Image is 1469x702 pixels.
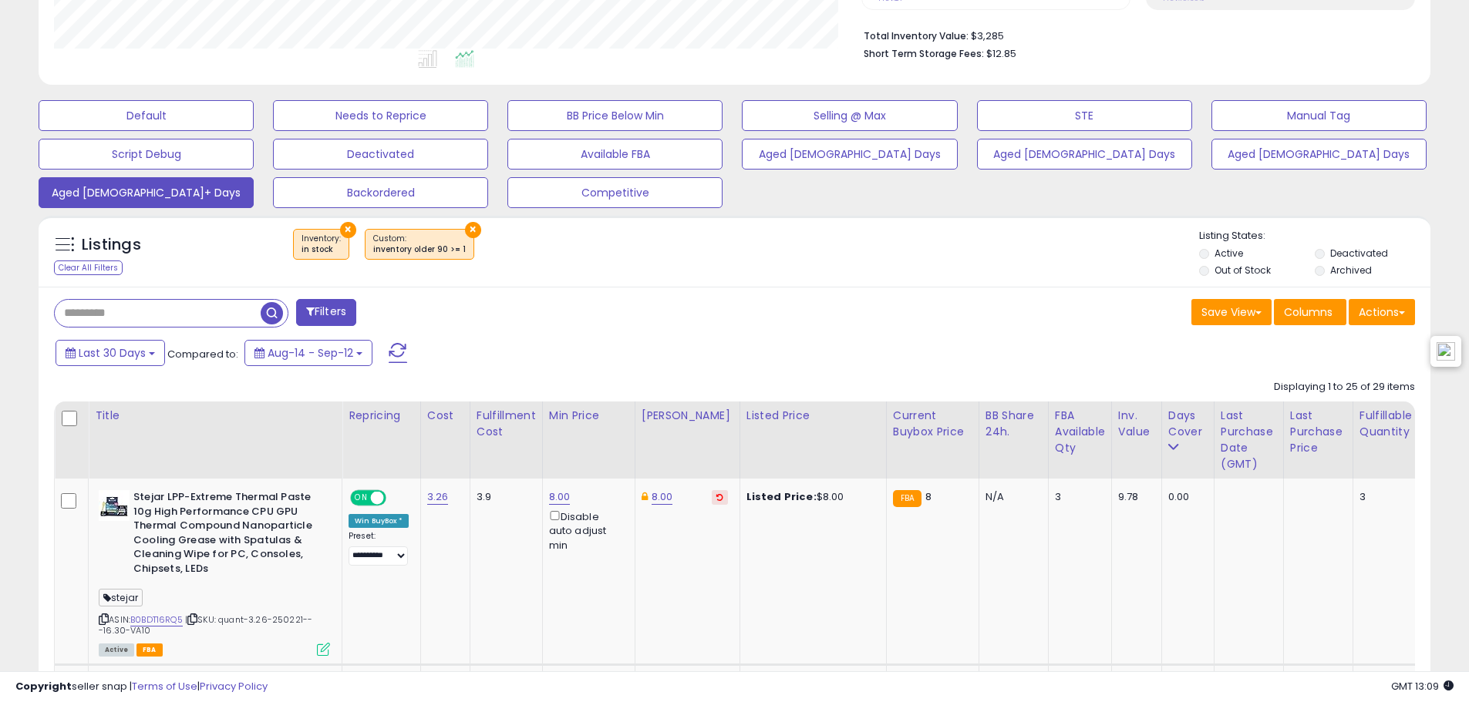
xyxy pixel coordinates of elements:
a: Terms of Use [132,679,197,694]
a: 8.00 [652,489,673,505]
button: STE [977,100,1192,131]
a: Privacy Policy [200,679,268,694]
span: FBA [136,643,163,657]
a: 3.26 [427,489,449,505]
button: Aged [DEMOGRAPHIC_DATA] Days [977,139,1192,170]
img: icon48.png [1437,342,1455,361]
button: Aged [DEMOGRAPHIC_DATA]+ Days [39,177,254,208]
div: Title [95,408,335,424]
div: BB Share 24h. [986,408,1042,440]
span: 2025-10-13 13:09 GMT [1391,679,1454,694]
button: Last 30 Days [56,340,165,366]
button: Backordered [273,177,488,208]
div: Repricing [349,408,414,424]
label: Active [1215,247,1243,260]
div: Displaying 1 to 25 of 29 items [1274,380,1415,395]
div: [PERSON_NAME] [642,408,733,424]
button: Selling @ Max [742,100,957,131]
span: Compared to: [167,347,238,361]
div: Last Purchase Date (GMT) [1221,408,1277,472]
b: Listed Price: [746,489,817,504]
b: Short Term Storage Fees: [864,47,984,60]
div: Listed Price [746,408,880,424]
div: Preset: [349,531,409,566]
button: Filters [296,299,356,326]
span: Columns [1284,304,1333,320]
label: Out of Stock [1215,264,1271,277]
button: Actions [1349,299,1415,325]
a: B0BDT16RQ5 [130,613,183,626]
button: Save View [1191,299,1272,325]
div: Inv. value [1118,408,1155,440]
button: Available FBA [507,139,723,170]
span: $12.85 [986,46,1016,61]
div: 9.78 [1118,490,1150,504]
div: 3 [1359,490,1407,504]
span: stejar [99,589,143,606]
div: 3.9 [477,490,531,504]
div: in stock [302,244,341,255]
button: Manual Tag [1211,100,1427,131]
button: Deactivated [273,139,488,170]
div: ASIN: [99,490,330,654]
span: ON [352,492,371,505]
div: Cost [427,408,463,424]
span: Last 30 Days [79,345,146,361]
button: × [465,222,481,238]
label: Archived [1330,264,1372,277]
span: | SKU: quant-3.26-250221---16.30-VA10 [99,613,312,637]
p: Listing States: [1199,229,1430,244]
button: Aug-14 - Sep-12 [244,340,372,366]
div: inventory older 90 >= 1 [373,244,466,255]
div: Win BuyBox * [349,514,409,528]
button: Competitive [507,177,723,208]
div: N/A [986,490,1036,504]
div: Disable auto adjust min [549,508,623,553]
div: 3 [1055,490,1100,504]
span: Inventory : [302,233,341,256]
span: All listings currently available for purchase on Amazon [99,643,134,657]
button: × [340,222,356,238]
span: OFF [384,492,409,505]
li: $3,285 [864,25,1403,44]
button: Aged [DEMOGRAPHIC_DATA] Days [742,139,957,170]
div: Clear All Filters [54,260,123,275]
span: 8 [925,489,932,504]
div: Current Buybox Price [893,408,972,440]
div: Fulfillment Cost [477,408,536,440]
button: Script Debug [39,139,254,170]
button: Columns [1274,299,1346,325]
button: Default [39,100,254,131]
button: Needs to Reprice [273,100,488,131]
b: Total Inventory Value: [864,29,969,42]
small: FBA [893,490,921,507]
img: 41ufh7IB6fL._SL40_.jpg [99,490,130,521]
div: Days Cover [1168,408,1208,440]
div: FBA Available Qty [1055,408,1105,456]
button: BB Price Below Min [507,100,723,131]
div: 0.00 [1168,490,1202,504]
button: Aged [DEMOGRAPHIC_DATA] Days [1211,139,1427,170]
strong: Copyright [15,679,72,694]
b: Stejar LPP-Extreme Thermal Paste 10g High Performance CPU GPU Thermal Compound Nanoparticle Cooli... [133,490,321,579]
h5: Listings [82,234,141,256]
div: Last Purchase Price [1290,408,1346,456]
div: Min Price [549,408,628,424]
span: Aug-14 - Sep-12 [268,345,353,361]
div: seller snap | | [15,680,268,694]
a: 8.00 [549,489,571,505]
span: Custom: [373,233,466,256]
div: $8.00 [746,490,874,504]
label: Deactivated [1330,247,1388,260]
div: Fulfillable Quantity [1359,408,1413,440]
